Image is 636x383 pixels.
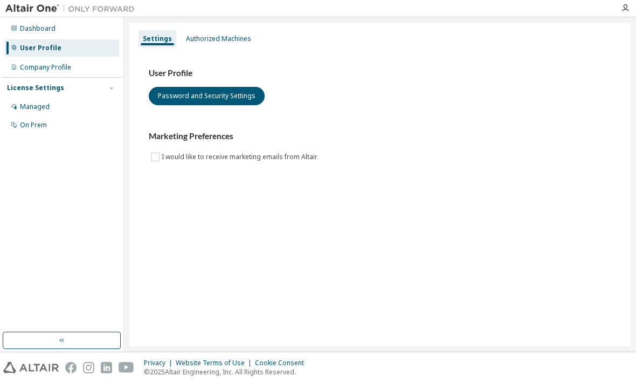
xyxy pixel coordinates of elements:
[144,359,176,367] div: Privacy
[119,362,134,373] img: youtube.svg
[20,44,61,52] div: User Profile
[144,367,310,377] p: © 2025 Altair Engineering, Inc. All Rights Reserved.
[149,131,611,142] h3: Marketing Preferences
[149,87,265,105] button: Password and Security Settings
[162,151,320,163] label: I would like to receive marketing emails from Altair
[65,362,77,373] img: facebook.svg
[20,24,56,33] div: Dashboard
[7,84,64,92] div: License Settings
[3,362,59,373] img: altair_logo.svg
[101,362,112,373] img: linkedin.svg
[20,102,50,111] div: Managed
[20,63,71,72] div: Company Profile
[20,121,47,129] div: On Prem
[255,359,310,367] div: Cookie Consent
[83,362,94,373] img: instagram.svg
[176,359,255,367] div: Website Terms of Use
[5,3,140,14] img: Altair One
[186,35,251,43] div: Authorized Machines
[143,35,172,43] div: Settings
[149,68,611,79] h3: User Profile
